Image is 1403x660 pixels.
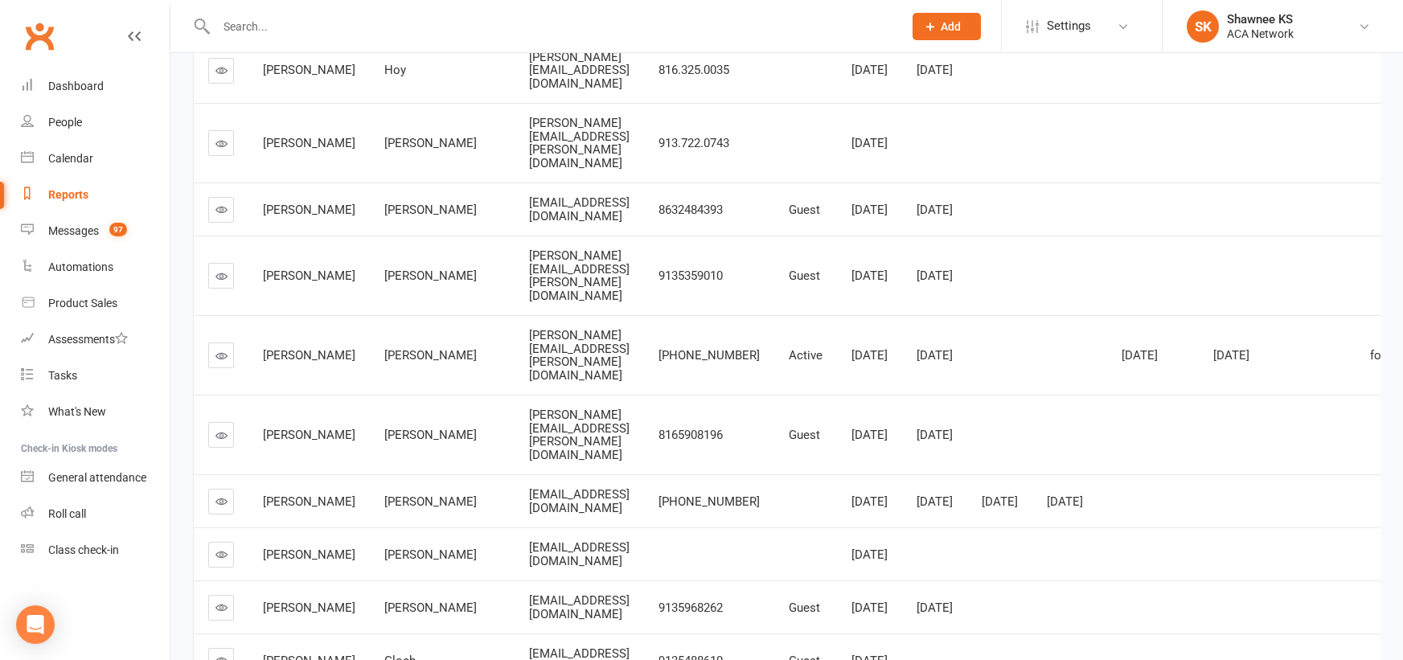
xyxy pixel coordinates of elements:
[21,141,170,177] a: Calendar
[48,333,128,346] div: Assessments
[48,152,93,165] div: Calendar
[21,68,170,105] a: Dashboard
[384,63,406,77] span: Hoy
[384,428,477,442] span: [PERSON_NAME]
[263,136,355,150] span: [PERSON_NAME]
[789,601,820,615] span: Guest
[384,547,477,562] span: [PERSON_NAME]
[263,269,355,283] span: [PERSON_NAME]
[384,494,477,509] span: [PERSON_NAME]
[789,203,820,217] span: Guest
[658,203,723,217] span: 8632484393
[48,260,113,273] div: Automations
[21,105,170,141] a: People
[263,203,355,217] span: [PERSON_NAME]
[917,269,953,283] span: [DATE]
[851,269,888,283] span: [DATE]
[1227,27,1294,41] div: ACA Network
[529,487,630,515] span: [EMAIL_ADDRESS][DOMAIN_NAME]
[19,16,59,56] a: Clubworx
[1122,348,1158,363] span: [DATE]
[384,269,477,283] span: [PERSON_NAME]
[851,601,888,615] span: [DATE]
[48,471,146,484] div: General attendance
[384,136,477,150] span: [PERSON_NAME]
[529,408,630,462] span: [PERSON_NAME][EMAIL_ADDRESS][PERSON_NAME][DOMAIN_NAME]
[851,547,888,562] span: [DATE]
[48,80,104,92] div: Dashboard
[529,195,630,223] span: [EMAIL_ADDRESS][DOMAIN_NAME]
[1187,10,1219,43] div: SK
[529,116,630,170] span: [PERSON_NAME][EMAIL_ADDRESS][PERSON_NAME][DOMAIN_NAME]
[384,203,477,217] span: [PERSON_NAME]
[851,203,888,217] span: [DATE]
[263,601,355,615] span: [PERSON_NAME]
[851,348,888,363] span: [DATE]
[658,428,723,442] span: 8165908196
[941,20,961,33] span: Add
[917,428,953,442] span: [DATE]
[851,136,888,150] span: [DATE]
[16,605,55,644] div: Open Intercom Messenger
[263,348,355,363] span: [PERSON_NAME]
[789,348,823,363] span: Active
[851,428,888,442] span: [DATE]
[917,63,953,77] span: [DATE]
[913,13,981,40] button: Add
[529,248,630,303] span: [PERSON_NAME][EMAIL_ADDRESS][PERSON_NAME][DOMAIN_NAME]
[529,593,630,621] span: [EMAIL_ADDRESS][DOMAIN_NAME]
[263,494,355,509] span: [PERSON_NAME]
[917,601,953,615] span: [DATE]
[48,224,99,237] div: Messages
[982,494,1018,509] span: [DATE]
[917,348,953,363] span: [DATE]
[21,496,170,532] a: Roll call
[529,50,630,91] span: [PERSON_NAME][EMAIL_ADDRESS][DOMAIN_NAME]
[529,328,630,383] span: [PERSON_NAME][EMAIL_ADDRESS][PERSON_NAME][DOMAIN_NAME]
[48,188,88,201] div: Reports
[658,494,760,509] span: [PHONE_NUMBER]
[21,213,170,249] a: Messages 97
[658,601,723,615] span: 9135968262
[658,136,729,150] span: 913.722.0743
[1213,348,1249,363] span: [DATE]
[48,297,117,310] div: Product Sales
[21,322,170,358] a: Assessments
[851,63,888,77] span: [DATE]
[1227,12,1294,27] div: Shawnee KS
[48,116,82,129] div: People
[789,428,820,442] span: Guest
[263,63,355,77] span: [PERSON_NAME]
[658,348,760,363] span: [PHONE_NUMBER]
[658,63,729,77] span: 816.325.0035
[48,369,77,382] div: Tasks
[211,15,892,38] input: Search...
[109,223,127,236] span: 97
[263,428,355,442] span: [PERSON_NAME]
[384,348,477,363] span: [PERSON_NAME]
[1047,494,1083,509] span: [DATE]
[21,285,170,322] a: Product Sales
[21,249,170,285] a: Automations
[21,358,170,394] a: Tasks
[48,543,119,556] div: Class check-in
[917,203,953,217] span: [DATE]
[1047,8,1091,44] span: Settings
[21,532,170,568] a: Class kiosk mode
[48,405,106,418] div: What's New
[529,540,630,568] span: [EMAIL_ADDRESS][DOMAIN_NAME]
[21,177,170,213] a: Reports
[384,601,477,615] span: [PERSON_NAME]
[21,460,170,496] a: General attendance kiosk mode
[851,494,888,509] span: [DATE]
[48,507,86,520] div: Roll call
[789,269,820,283] span: Guest
[658,269,723,283] span: 9135359010
[917,494,953,509] span: [DATE]
[21,394,170,430] a: What's New
[263,547,355,562] span: [PERSON_NAME]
